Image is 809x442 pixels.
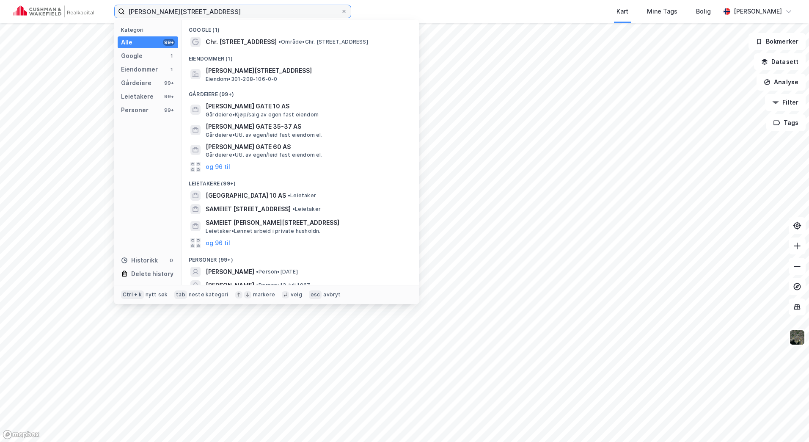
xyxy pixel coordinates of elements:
span: Leietaker [292,206,321,213]
div: Alle [121,37,132,47]
span: Gårdeiere • Utl. av egen/leid fast eiendom el. [206,152,322,158]
span: Gårdeiere • Kjøp/salg av egen fast eiendom [206,111,319,118]
span: [PERSON_NAME] GATE 10 AS [206,101,409,111]
div: Gårdeiere [121,78,151,88]
div: 99+ [163,107,175,113]
div: Leietakere [121,91,154,102]
div: Eiendommer [121,64,158,75]
img: 9k= [789,329,805,345]
div: 99+ [163,80,175,86]
div: neste kategori [189,291,228,298]
span: • [278,39,281,45]
div: Eiendommer (1) [182,49,419,64]
span: Gårdeiere • Utl. av egen/leid fast eiendom el. [206,132,322,138]
div: velg [291,291,302,298]
div: Kontrollprogram for chat [767,401,809,442]
button: og 96 til [206,238,230,248]
div: nytt søk [146,291,168,298]
span: [PERSON_NAME] GATE 60 AS [206,142,409,152]
span: Leietaker • Lønnet arbeid i private husholdn. [206,228,321,235]
div: Mine Tags [647,6,677,17]
span: [PERSON_NAME] [206,267,254,277]
button: Datasett [754,53,806,70]
div: 99+ [163,39,175,46]
button: Analyse [757,74,806,91]
button: Filter [765,94,806,111]
div: [PERSON_NAME] [734,6,782,17]
div: Personer (99+) [182,250,419,265]
img: cushman-wakefield-realkapital-logo.202ea83816669bd177139c58696a8fa1.svg [14,6,94,17]
button: Bokmerker [748,33,806,50]
span: Chr. [STREET_ADDRESS] [206,37,277,47]
div: Google [121,51,143,61]
span: • [256,282,259,288]
span: [GEOGRAPHIC_DATA] 10 AS [206,191,286,201]
div: Delete history [131,269,173,279]
div: esc [309,290,322,299]
span: [PERSON_NAME] [206,280,254,290]
div: Bolig [696,6,711,17]
span: • [256,268,259,275]
div: Ctrl + k [121,290,144,299]
span: Person • [DATE] [256,268,298,275]
div: tab [174,290,187,299]
div: Historikk [121,255,158,265]
div: avbryt [323,291,341,298]
div: Kart [616,6,628,17]
div: Personer [121,105,149,115]
span: • [288,192,290,199]
div: Gårdeiere (99+) [182,84,419,99]
span: Eiendom • 301-208-106-0-0 [206,76,278,83]
div: 1 [168,52,175,59]
div: 0 [168,257,175,264]
span: • [292,206,295,212]
div: Kategori [121,27,178,33]
div: markere [253,291,275,298]
a: Mapbox homepage [3,430,40,439]
span: [PERSON_NAME][STREET_ADDRESS] [206,66,409,76]
span: Leietaker [288,192,316,199]
div: Google (1) [182,20,419,35]
input: Søk på adresse, matrikkel, gårdeiere, leietakere eller personer [125,5,341,18]
div: Leietakere (99+) [182,174,419,189]
div: 1 [168,66,175,73]
iframe: Chat Widget [767,401,809,442]
button: Tags [766,114,806,131]
span: Område • Chr. [STREET_ADDRESS] [278,39,368,45]
span: [PERSON_NAME] GATE 35-37 AS [206,122,409,132]
span: SAMEIET [PERSON_NAME][STREET_ADDRESS] [206,218,409,228]
span: SAMEIET [STREET_ADDRESS] [206,204,291,214]
span: Person • 13. juli 1967 [256,282,310,289]
button: og 96 til [206,162,230,172]
div: 99+ [163,93,175,100]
